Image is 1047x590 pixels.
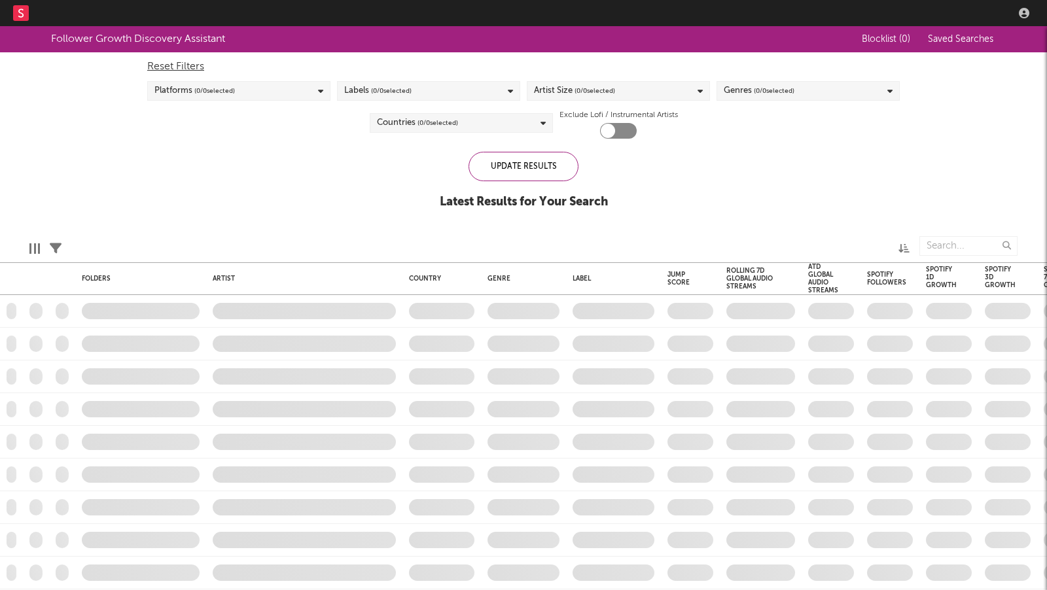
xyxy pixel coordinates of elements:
span: ( 0 / 0 selected) [417,115,458,131]
span: ( 0 / 0 selected) [371,83,412,99]
span: ( 0 ) [899,35,910,44]
div: Filters [50,230,62,268]
div: Genre [488,275,553,283]
span: Saved Searches [928,35,996,44]
div: Reset Filters [147,59,900,75]
div: Spotify Followers [867,271,906,286]
button: Saved Searches [924,34,996,44]
div: Follower Growth Discovery Assistant [51,31,225,47]
div: ATD Global Audio Streams [808,263,838,294]
span: Blocklist [862,35,910,44]
div: Edit Columns [29,230,40,268]
div: Labels [344,83,412,99]
div: Jump Score [667,271,694,286]
input: Search... [919,236,1018,256]
label: Exclude Lofi / Instrumental Artists [559,107,678,123]
div: Artist [213,275,389,283]
div: Spotify 1D Growth [926,266,957,289]
div: Country [409,275,468,283]
div: Genres [724,83,794,99]
span: ( 0 / 0 selected) [754,83,794,99]
span: ( 0 / 0 selected) [575,83,615,99]
div: Artist Size [534,83,615,99]
div: Spotify 3D Growth [985,266,1016,289]
div: Folders [82,275,180,283]
div: Update Results [469,152,578,181]
div: Platforms [154,83,235,99]
div: Label [573,275,648,283]
span: ( 0 / 0 selected) [194,83,235,99]
div: Countries [377,115,458,131]
div: Rolling 7D Global Audio Streams [726,267,775,290]
div: Latest Results for Your Search [440,194,608,210]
